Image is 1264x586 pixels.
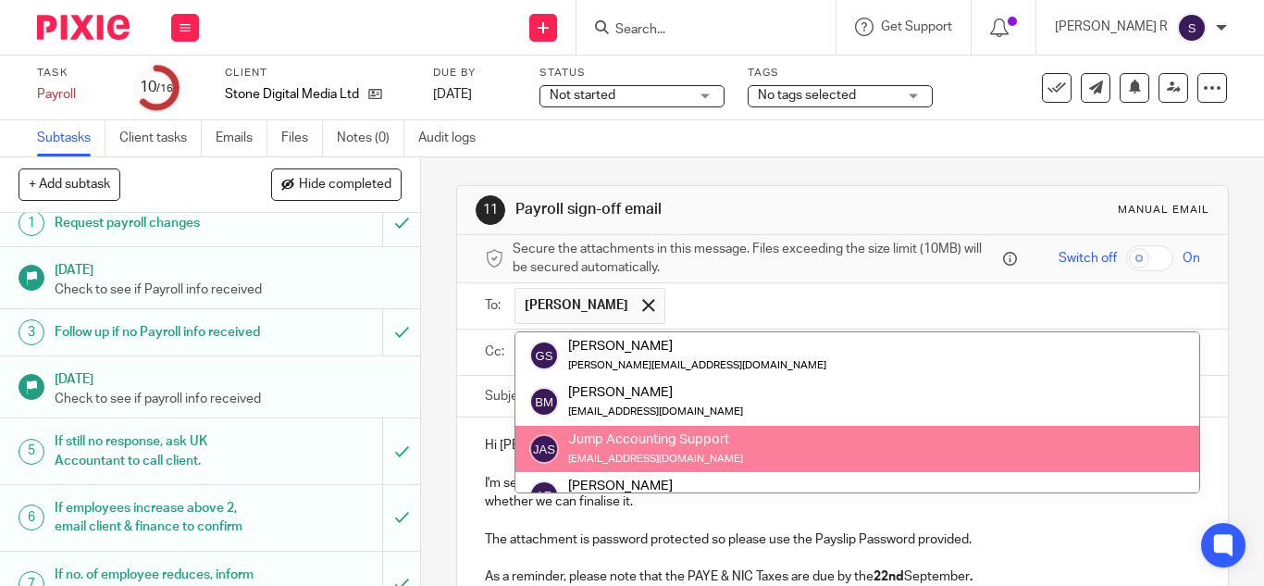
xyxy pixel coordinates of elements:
h1: Follow up if no Payroll info received [55,318,261,346]
h1: [DATE] [55,256,403,280]
label: Tags [748,66,933,81]
span: On [1183,249,1200,268]
span: Hide completed [299,178,391,193]
p: [PERSON_NAME] R [1055,18,1168,36]
strong: . [970,570,973,583]
input: Search [613,22,780,39]
label: Due by [433,66,516,81]
h1: If still no response, ask UK Accountant to call client. [55,428,261,475]
div: 11 [476,195,505,225]
span: No tags selected [758,89,856,102]
div: 3 [19,319,44,345]
span: [PERSON_NAME] [525,296,628,315]
p: As a reminder, please note that the PAYE & NIC Taxes are due by the September [485,567,1200,586]
img: Pixie [37,15,130,40]
span: Get Support [881,20,952,33]
h1: Request payroll changes [55,209,261,237]
button: + Add subtask [19,168,120,200]
strong: 22nd [874,570,904,583]
button: Hide completed [271,168,402,200]
p: The attachment is password protected so please use the Payslip Password provided. [485,530,1200,549]
div: 10 [140,77,173,98]
label: Cc: [485,343,505,361]
div: [PERSON_NAME] [568,477,743,495]
a: Files [281,120,323,156]
span: Switch off [1059,249,1117,268]
h1: [DATE] [55,366,403,389]
label: Task [37,66,111,81]
small: /16 [156,83,173,94]
label: Status [539,66,725,81]
img: svg%3E [529,341,559,370]
small: [EMAIL_ADDRESS][DOMAIN_NAME] [568,406,743,417]
a: Client tasks [119,120,202,156]
div: Jump Accounting Support [568,430,743,449]
div: Manual email [1118,203,1209,218]
a: Audit logs [418,120,489,156]
label: Client [225,66,410,81]
span: Secure the attachments in this message. Files exceeding the size limit (10MB) will be secured aut... [513,240,998,278]
img: svg%3E [529,434,559,464]
div: 5 [19,439,44,465]
img: svg%3E [529,387,559,417]
div: [PERSON_NAME] [568,383,743,402]
label: To: [485,296,505,315]
a: Subtasks [37,120,105,156]
h1: If employees increase above 2, email client & finance to confirm [55,494,261,542]
p: Stone Digital Media Ltd [225,85,359,104]
div: Payroll [37,85,111,104]
a: Notes (0) [337,120,404,156]
a: Emails [216,120,267,156]
img: svg%3E [529,480,559,510]
div: 6 [19,505,44,530]
img: svg%3E [1177,13,1207,43]
span: Not started [550,89,615,102]
p: Check to see if payroll info received [55,390,403,408]
p: Hi [PERSON_NAME], [485,436,1200,455]
p: I'm sending in attachment the payroll report for this month. Please review at your earliest conve... [485,474,1200,512]
h1: Payroll sign-off email [515,200,882,219]
div: 1 [19,210,44,236]
label: Subject: [485,387,533,405]
p: Check to see if Payroll info received [55,281,403,299]
small: [PERSON_NAME][EMAIL_ADDRESS][DOMAIN_NAME] [568,360,826,370]
span: [DATE] [433,88,472,101]
div: [PERSON_NAME] [568,337,826,355]
small: [EMAIL_ADDRESS][DOMAIN_NAME] [568,454,743,464]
